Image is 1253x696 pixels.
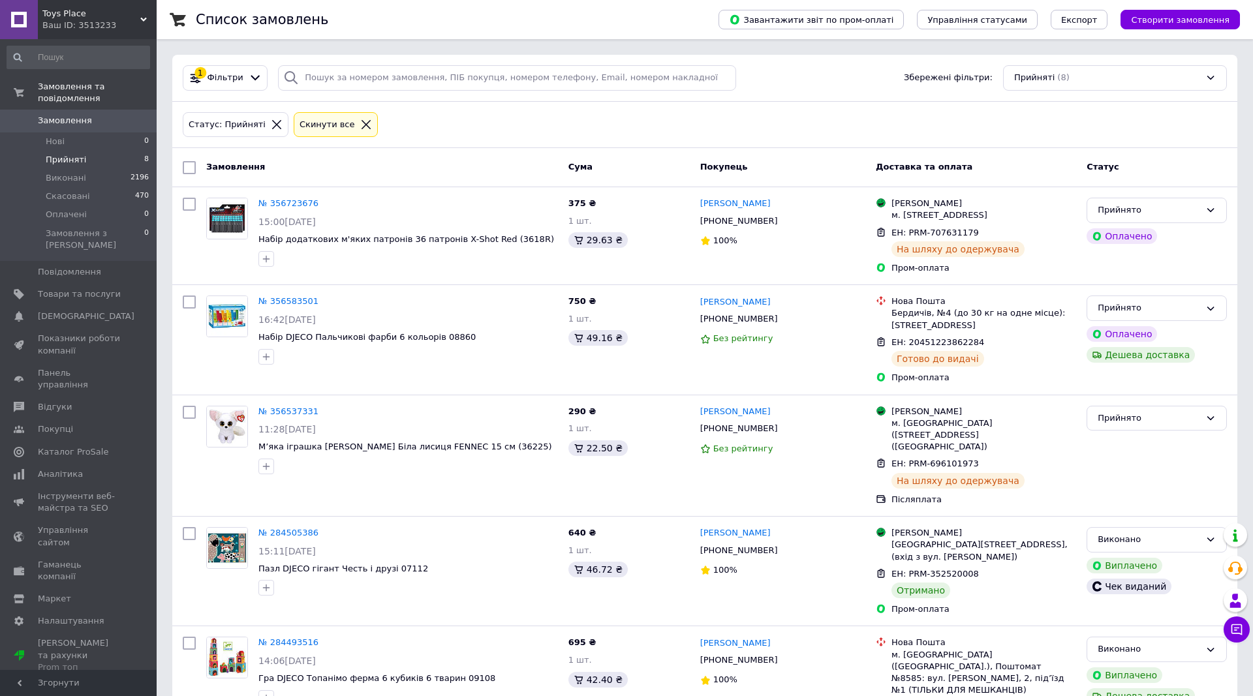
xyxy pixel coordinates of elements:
[891,198,1076,209] div: [PERSON_NAME]
[38,333,121,356] span: Показники роботи компанії
[1087,667,1162,683] div: Виплачено
[891,262,1076,274] div: Пром-оплата
[144,209,149,220] span: 0
[258,528,318,537] a: № 284505386
[700,296,771,309] a: [PERSON_NAME]
[207,637,247,678] img: Фото товару
[38,661,121,673] div: Prom топ
[568,672,628,688] div: 42.40 ₴
[891,637,1076,648] div: Нова Пошта
[927,15,1027,25] span: Управління статусами
[258,564,428,573] a: Пазл DJECO гігант Честь і друзі 07112
[891,372,1076,384] div: Пром-оплата
[46,190,90,202] span: Скасовані
[698,310,781,327] div: [PHONE_NUMBER]
[700,198,771,210] a: [PERSON_NAME]
[1121,10,1240,29] button: Створити замовлення
[42,8,140,20] span: Toys Place
[46,172,86,184] span: Виконані
[729,14,893,25] span: Завантажити звіт по пром-оплаті
[258,332,476,342] a: Набір DJECO Пальчикові фарби 6 кольорів 08860
[207,198,247,239] img: Фото товару
[135,190,149,202] span: 470
[207,406,247,447] img: Фото товару
[891,583,950,598] div: Отримано
[700,637,771,650] a: [PERSON_NAME]
[1098,301,1200,315] div: Прийнято
[713,235,737,245] span: 100%
[38,401,72,413] span: Відгуки
[1087,326,1157,342] div: Оплачено
[258,424,316,434] span: 11:28[DATE]
[46,136,65,147] span: Нові
[38,491,121,514] span: Інструменти веб-майстра та SEO
[568,296,596,306] span: 750 ₴
[38,288,121,300] span: Товари та послуги
[568,528,596,537] span: 640 ₴
[713,333,773,343] span: Без рейтингу
[258,296,318,306] a: № 356583501
[38,593,71,605] span: Маркет
[1224,616,1250,643] button: Чат з покупцем
[700,406,771,418] a: [PERSON_NAME]
[42,20,157,31] div: Ваш ID: 3513233
[568,423,592,433] span: 1 шт.
[46,209,87,220] span: Оплачені
[1061,15,1098,25] span: Експорт
[258,656,316,666] span: 14:06[DATE]
[698,652,781,669] div: [PHONE_NUMBER]
[131,172,149,184] span: 2196
[568,406,596,416] span: 290 ₴
[698,542,781,559] div: [PHONE_NUMBER]
[206,295,248,337] a: Фото товару
[568,440,628,456] div: 22.50 ₴
[1131,15,1230,25] span: Створити замовлення
[891,295,1076,307] div: Нова Пошта
[1098,204,1200,217] div: Прийнято
[258,673,495,683] a: Гра DJECO Топанімо ферма 6 кубиків 6 тварин 09108
[568,216,592,226] span: 1 шт.
[206,198,248,239] a: Фото товару
[891,351,984,367] div: Готово до видачі
[258,314,316,325] span: 16:42[DATE]
[891,569,979,579] span: ЕН: PRM-352520008
[891,473,1025,489] div: На шляху до одержувача
[891,228,979,237] span: ЕН: PRM-707631179
[144,154,149,166] span: 8
[1087,579,1171,594] div: Чек виданий
[258,234,554,244] a: Набір додаткових м'яких патронів 36 патронів X-Shot Red (3618R)
[38,266,101,278] span: Повідомлення
[38,637,121,673] span: [PERSON_NAME] та рахунки
[1057,72,1069,82] span: (8)
[207,296,247,337] img: Фото товару
[568,314,592,324] span: 1 шт.
[891,494,1076,506] div: Післяплата
[38,524,121,548] span: Управління сайтом
[1087,558,1162,573] div: Виплачено
[713,674,737,684] span: 100%
[297,118,358,132] div: Cкинути все
[38,367,121,391] span: Панель управління
[186,118,268,132] div: Статус: Прийняті
[46,228,144,251] span: Замовлення з [PERSON_NAME]
[258,198,318,208] a: № 356723676
[568,232,628,248] div: 29.63 ₴
[876,162,972,172] span: Доставка та оплата
[568,637,596,647] span: 695 ₴
[38,615,104,627] span: Налаштування
[258,442,552,451] a: М’яка іграшка [PERSON_NAME] Біла лисиця FENNEC 15 см (36225)
[568,330,628,346] div: 49.16 ₴
[38,310,134,322] span: [DEMOGRAPHIC_DATA]
[1107,14,1240,24] a: Створити замовлення
[891,307,1076,331] div: Бердичів, №4 (до 30 кг на одне місце): [STREET_ADDRESS]
[194,67,206,79] div: 1
[144,136,149,147] span: 0
[258,406,318,416] a: № 356537331
[38,446,108,458] span: Каталог ProSale
[207,528,247,568] img: Фото товару
[917,10,1038,29] button: Управління статусами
